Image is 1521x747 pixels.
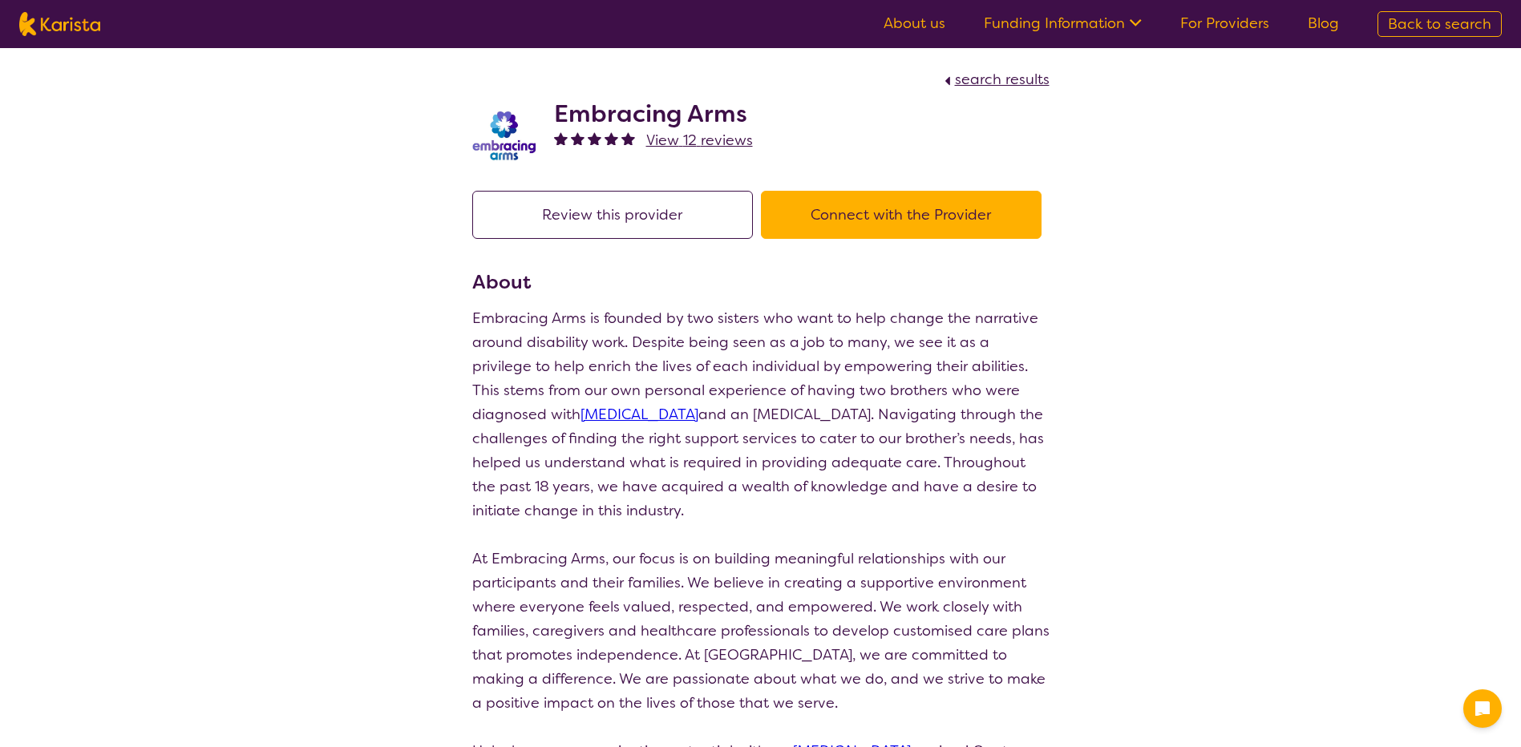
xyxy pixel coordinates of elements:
[472,205,761,224] a: Review this provider
[984,14,1142,33] a: Funding Information
[472,268,1050,297] h3: About
[472,547,1050,715] p: At Embracing Arms, our focus is on building meaningful relationships with our participants and th...
[646,131,753,150] span: View 12 reviews
[605,131,618,145] img: fullstar
[472,110,536,161] img: b2ynudwipxu3dxoxxouh.jpg
[580,405,698,424] a: [MEDICAL_DATA]
[472,191,753,239] button: Review this provider
[646,128,753,152] a: View 12 reviews
[1180,14,1269,33] a: For Providers
[554,131,568,145] img: fullstar
[1388,14,1491,34] span: Back to search
[554,99,753,128] h2: Embracing Arms
[621,131,635,145] img: fullstar
[588,131,601,145] img: fullstar
[955,70,1050,89] span: search results
[884,14,945,33] a: About us
[472,306,1050,523] p: Embracing Arms is founded by two sisters who want to help change the narrative around disability ...
[19,12,100,36] img: Karista logo
[941,70,1050,89] a: search results
[761,191,1042,239] button: Connect with the Provider
[761,205,1050,224] a: Connect with the Provider
[571,131,585,145] img: fullstar
[1308,14,1339,33] a: Blog
[1377,11,1502,37] a: Back to search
